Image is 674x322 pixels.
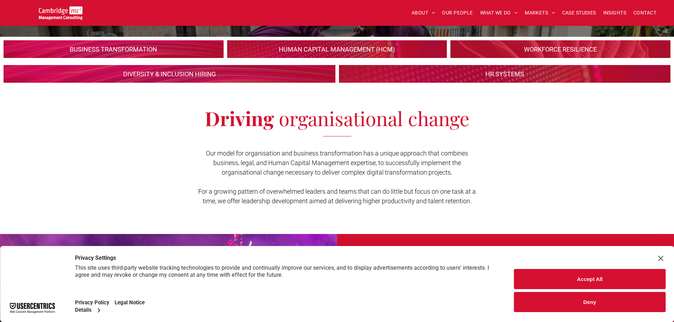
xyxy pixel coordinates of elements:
span: organisational change [279,105,470,131]
a: CONTACT [630,7,660,18]
a: Your Greatest Asset is Often the Most Neglected | Organisation and People [450,40,670,58]
a: Your Business Transformed | Cambridge Management Consulting [39,7,82,15]
a: WHAT WE DO [477,7,522,18]
a: Your Greatest Asset is Often the Most Neglected | Organisation and People [227,40,447,58]
a: Your Greatest Asset is Often the Most Neglected | Organisation and People [339,65,671,83]
a: INSIGHTS [600,7,630,18]
span: Our model for organisation and business transformation has a unique approach that combines busine... [198,150,476,205]
a: Your Greatest Asset is Often the Most Neglected | Organisation and People [4,40,224,58]
a: MARKETS [521,7,558,18]
img: Go to Homepage [39,6,82,20]
span: Driving [205,105,274,131]
a: OUR PEOPLE [438,7,476,18]
a: ABOUT [408,7,439,18]
a: CASE STUDIES [559,7,600,18]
